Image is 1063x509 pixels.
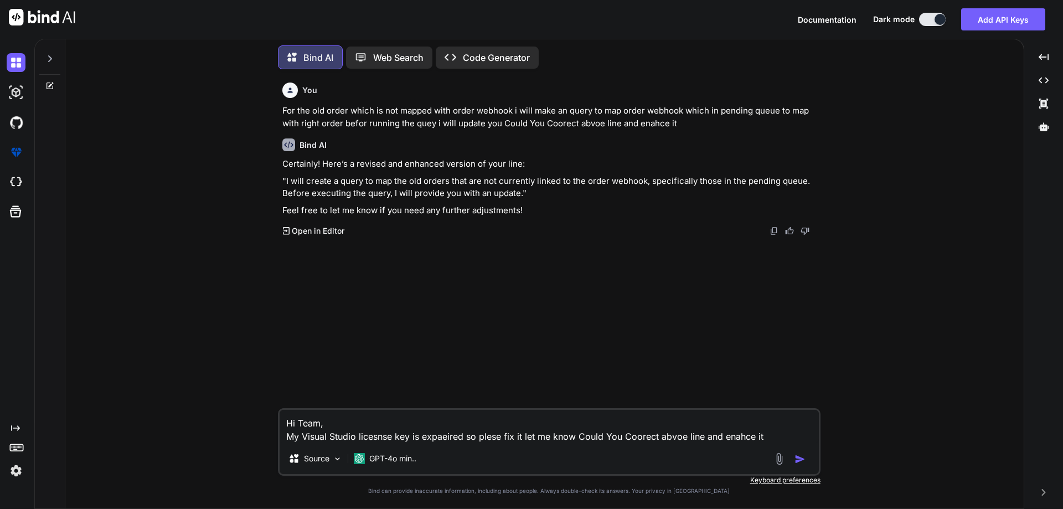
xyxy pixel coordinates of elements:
[278,476,821,485] p: Keyboard preferences
[961,8,1045,30] button: Add API Keys
[282,105,818,130] p: For the old order which is not mapped with order webhook i will make an query to map order webhoo...
[304,453,329,464] p: Source
[282,175,818,200] p: "I will create a query to map the old orders that are not currently linked to the order webhook, ...
[873,14,915,25] span: Dark mode
[280,410,819,443] textarea: Hi Team, My Visual Studio licesnse key is expaeired so plese fix it let me know Could You Coorect...
[785,227,794,235] img: like
[282,204,818,217] p: Feel free to let me know if you need any further adjustments!
[7,113,25,132] img: githubDark
[9,9,75,25] img: Bind AI
[373,51,424,64] p: Web Search
[798,14,856,25] button: Documentation
[303,51,333,64] p: Bind AI
[794,454,806,465] img: icon
[354,453,365,464] img: GPT-4o mini
[7,173,25,192] img: cloudideIcon
[282,158,818,171] p: Certainly! Here’s a revised and enhanced version of your line:
[7,83,25,102] img: darkAi-studio
[801,227,809,235] img: dislike
[798,15,856,24] span: Documentation
[773,453,786,465] img: attachment
[369,453,416,464] p: GPT-4o min..
[7,143,25,162] img: premium
[7,53,25,72] img: darkChat
[463,51,530,64] p: Code Generator
[278,487,821,495] p: Bind can provide inaccurate information, including about people. Always double-check its answers....
[7,461,25,480] img: settings
[302,85,317,96] h6: You
[770,227,778,235] img: copy
[292,225,344,236] p: Open in Editor
[300,140,327,151] h6: Bind AI
[333,454,342,464] img: Pick Models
